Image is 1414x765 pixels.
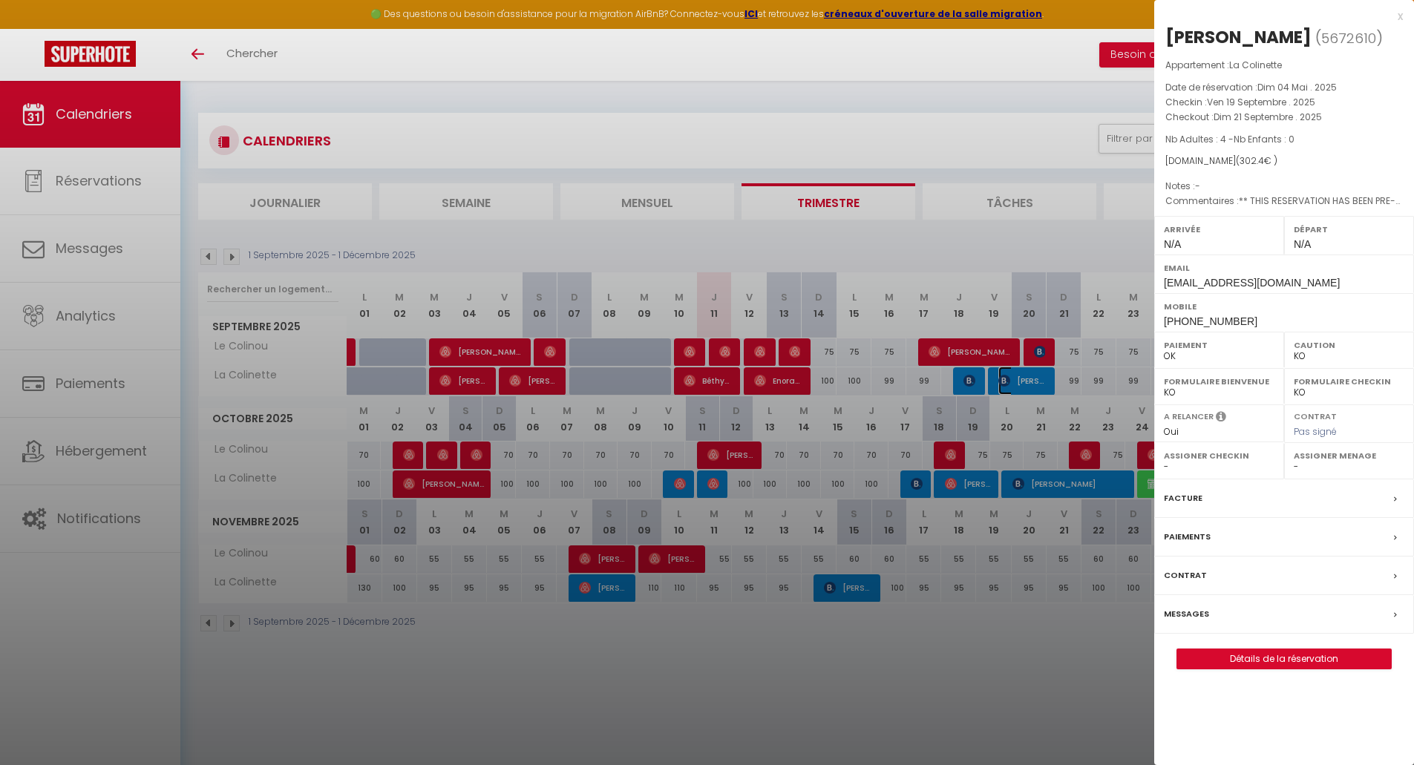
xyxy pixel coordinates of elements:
[1165,95,1403,110] p: Checkin :
[1294,410,1337,420] label: Contrat
[1164,238,1181,250] span: N/A
[1315,27,1383,48] span: ( )
[1164,315,1257,327] span: [PHONE_NUMBER]
[1164,448,1274,463] label: Assigner Checkin
[1294,222,1404,237] label: Départ
[1294,338,1404,352] label: Caution
[1164,260,1404,275] label: Email
[1176,649,1392,669] button: Détails de la réservation
[1229,59,1282,71] span: La Colinette
[1164,606,1209,622] label: Messages
[1164,568,1207,583] label: Contrat
[1177,649,1391,669] a: Détails de la réservation
[1164,490,1202,506] label: Facture
[1164,299,1404,314] label: Mobile
[1164,410,1214,423] label: A relancer
[1165,194,1403,209] p: Commentaires :
[1164,374,1274,389] label: Formulaire Bienvenue
[1257,81,1337,93] span: Dim 04 Mai . 2025
[1351,698,1403,754] iframe: Chat
[1294,374,1404,389] label: Formulaire Checkin
[1154,7,1403,25] div: x
[1165,80,1403,95] p: Date de réservation :
[1165,133,1294,145] span: Nb Adultes : 4 -
[1165,110,1403,125] p: Checkout :
[1294,238,1311,250] span: N/A
[1165,58,1403,73] p: Appartement :
[1321,29,1376,47] span: 5672610
[1214,111,1322,123] span: Dim 21 Septembre . 2025
[1294,425,1337,438] span: Pas signé
[1165,154,1403,168] div: [DOMAIN_NAME]
[1164,222,1274,237] label: Arrivée
[1216,410,1226,427] i: Sélectionner OUI si vous souhaiter envoyer les séquences de messages post-checkout
[1195,180,1200,192] span: -
[1164,529,1211,545] label: Paiements
[1240,154,1264,167] span: 302.4
[1294,448,1404,463] label: Assigner Menage
[1164,277,1340,289] span: [EMAIL_ADDRESS][DOMAIN_NAME]
[1165,179,1403,194] p: Notes :
[1236,154,1277,167] span: ( € )
[12,6,56,50] button: Ouvrir le widget de chat LiveChat
[1164,338,1274,352] label: Paiement
[1207,96,1315,108] span: Ven 19 Septembre . 2025
[1165,25,1312,49] div: [PERSON_NAME]
[1234,133,1294,145] span: Nb Enfants : 0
